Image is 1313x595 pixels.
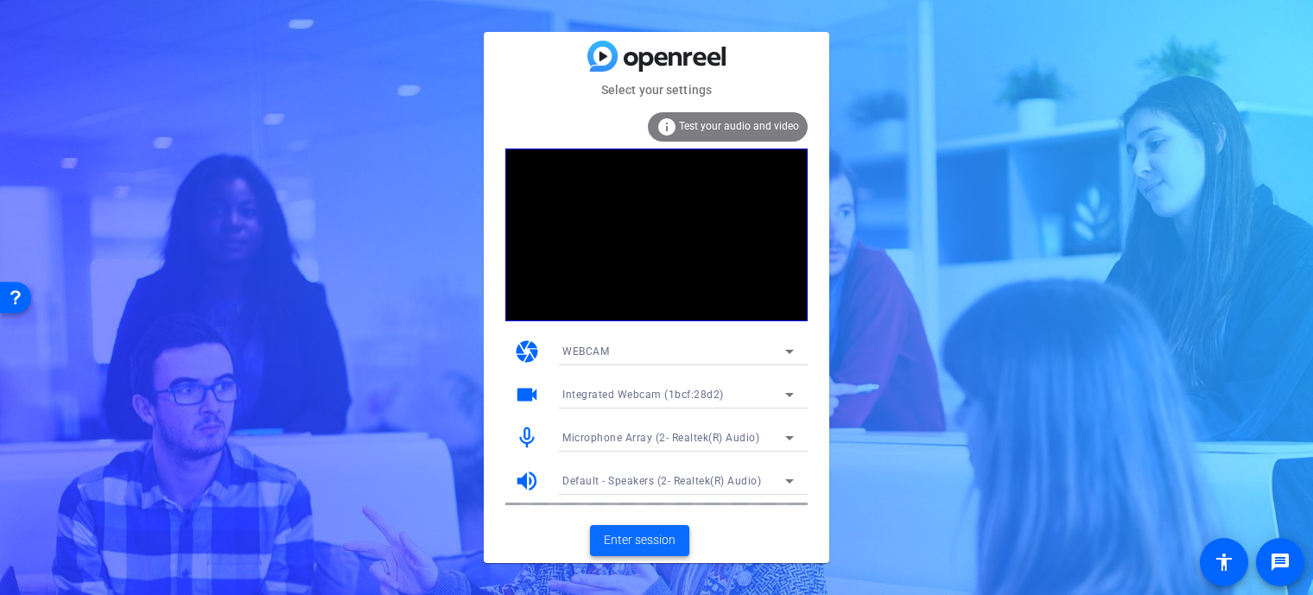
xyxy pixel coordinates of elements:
mat-icon: message [1270,552,1291,573]
button: Enter session [590,525,689,556]
mat-card-subtitle: Select your settings [484,80,829,99]
mat-icon: mic_none [514,425,540,451]
span: Default - Speakers (2- Realtek(R) Audio) [562,475,761,487]
span: Test your audio and video [679,120,799,132]
span: Enter session [604,531,676,549]
img: blue-gradient.svg [587,41,726,71]
span: Integrated Webcam (1bcf:28d2) [562,389,724,401]
mat-icon: volume_up [514,468,540,494]
mat-icon: accessibility [1214,552,1234,573]
span: Microphone Array (2- Realtek(R) Audio) [562,432,759,444]
mat-icon: camera [514,339,540,364]
mat-icon: info [656,117,677,137]
span: WEBCAM [562,345,609,358]
mat-icon: videocam [514,382,540,408]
